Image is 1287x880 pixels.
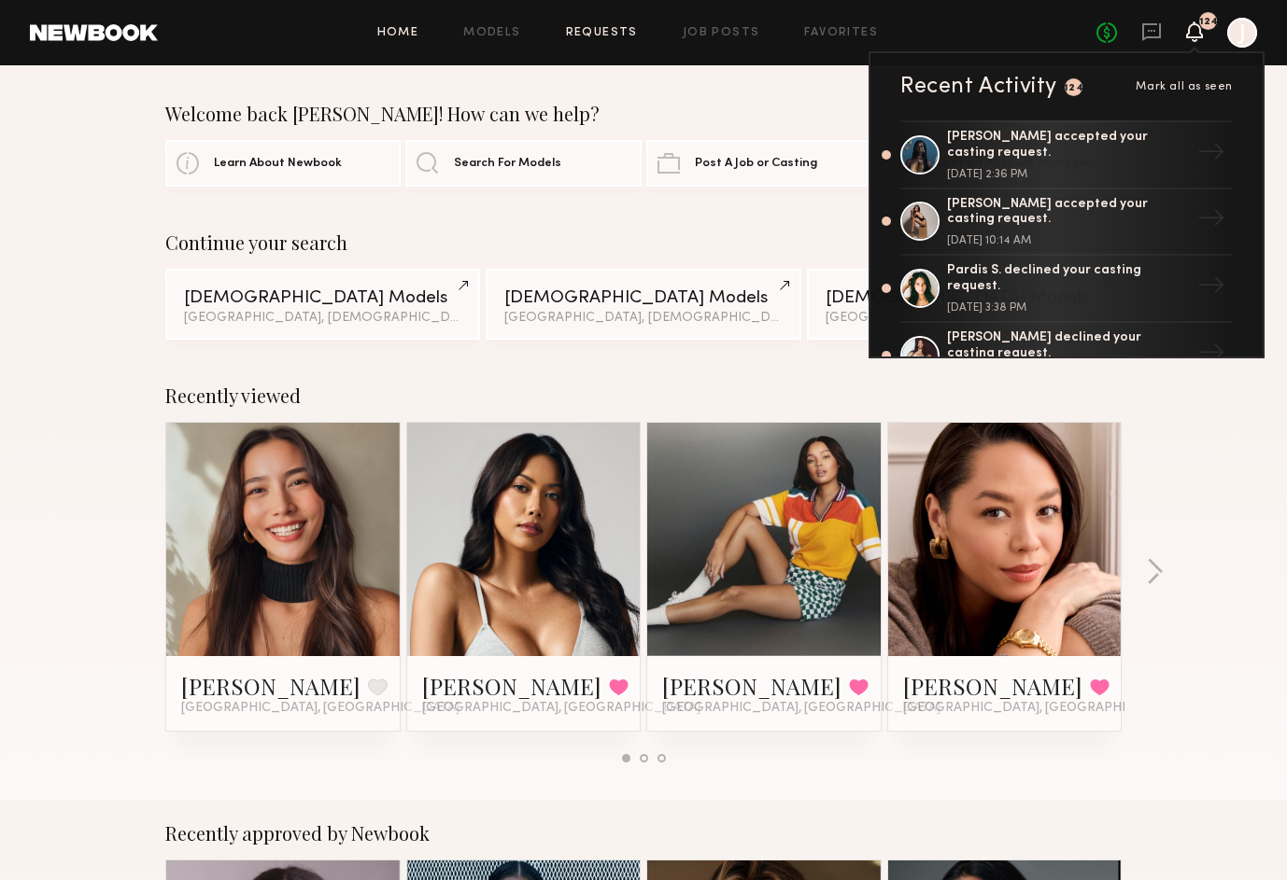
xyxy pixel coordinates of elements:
a: Learn About Newbook [165,140,401,187]
div: Recently viewed [165,384,1122,407]
a: [PERSON_NAME] [181,671,361,701]
a: [DEMOGRAPHIC_DATA] Models[GEOGRAPHIC_DATA], [DEMOGRAPHIC_DATA] [165,269,480,340]
span: Post A Job or Casting [695,158,817,170]
div: [DEMOGRAPHIC_DATA] Models [504,289,782,307]
div: → [1190,264,1233,313]
span: [GEOGRAPHIC_DATA], [GEOGRAPHIC_DATA] [662,701,940,716]
a: [PERSON_NAME] [903,671,1082,701]
div: Continue your search [165,231,1122,254]
div: [PERSON_NAME] declined your casting request. [947,330,1190,362]
a: Home [377,27,419,39]
a: Models [463,27,520,39]
a: [PERSON_NAME] declined your casting request.→ [900,323,1233,390]
div: → [1190,131,1233,179]
a: [PERSON_NAME] accepted your casting request.[DATE] 2:36 PM→ [900,120,1233,189]
div: [PERSON_NAME] accepted your casting request. [947,197,1190,229]
a: [DEMOGRAPHIC_DATA] Models[GEOGRAPHIC_DATA], [DEMOGRAPHIC_DATA] [807,269,1122,340]
span: Search For Models [454,158,561,170]
span: Mark all as seen [1136,81,1233,92]
div: [PERSON_NAME] accepted your casting request. [947,130,1190,161]
div: [DEMOGRAPHIC_DATA] Models [826,289,1103,307]
div: [GEOGRAPHIC_DATA], [DEMOGRAPHIC_DATA] [184,312,461,325]
div: → [1190,197,1233,245]
a: [PERSON_NAME] accepted your casting request.[DATE] 10:14 AM→ [900,189,1233,257]
a: J [1227,18,1257,48]
a: Requests [566,27,638,39]
span: [GEOGRAPHIC_DATA], [GEOGRAPHIC_DATA] [181,701,460,716]
div: → [1190,331,1233,380]
a: [DEMOGRAPHIC_DATA] Models[GEOGRAPHIC_DATA], [DEMOGRAPHIC_DATA] [486,269,800,340]
a: Search For Models [405,140,641,187]
div: [DATE] 2:36 PM [947,169,1190,180]
span: [GEOGRAPHIC_DATA], [GEOGRAPHIC_DATA] [422,701,700,716]
div: 124 [1064,83,1084,93]
span: Learn About Newbook [214,158,342,170]
div: 124 [1199,17,1218,27]
div: [GEOGRAPHIC_DATA], [DEMOGRAPHIC_DATA] [504,312,782,325]
div: [DATE] 10:14 AM [947,235,1190,246]
a: [PERSON_NAME] [662,671,841,701]
div: [DEMOGRAPHIC_DATA] Models [184,289,461,307]
a: Post A Job or Casting [646,140,882,187]
span: [GEOGRAPHIC_DATA], [GEOGRAPHIC_DATA] [903,701,1181,716]
div: [GEOGRAPHIC_DATA], [DEMOGRAPHIC_DATA] [826,312,1103,325]
a: Pardis S. declined your casting request.[DATE] 3:38 PM→ [900,256,1233,323]
div: Welcome back [PERSON_NAME]! How can we help? [165,103,1122,125]
a: Job Posts [683,27,760,39]
a: Favorites [804,27,878,39]
div: [DATE] 3:38 PM [947,302,1190,314]
a: [PERSON_NAME] [422,671,601,701]
div: Recent Activity [900,76,1057,98]
div: Recently approved by Newbook [165,822,1122,845]
div: Pardis S. declined your casting request. [947,263,1190,295]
